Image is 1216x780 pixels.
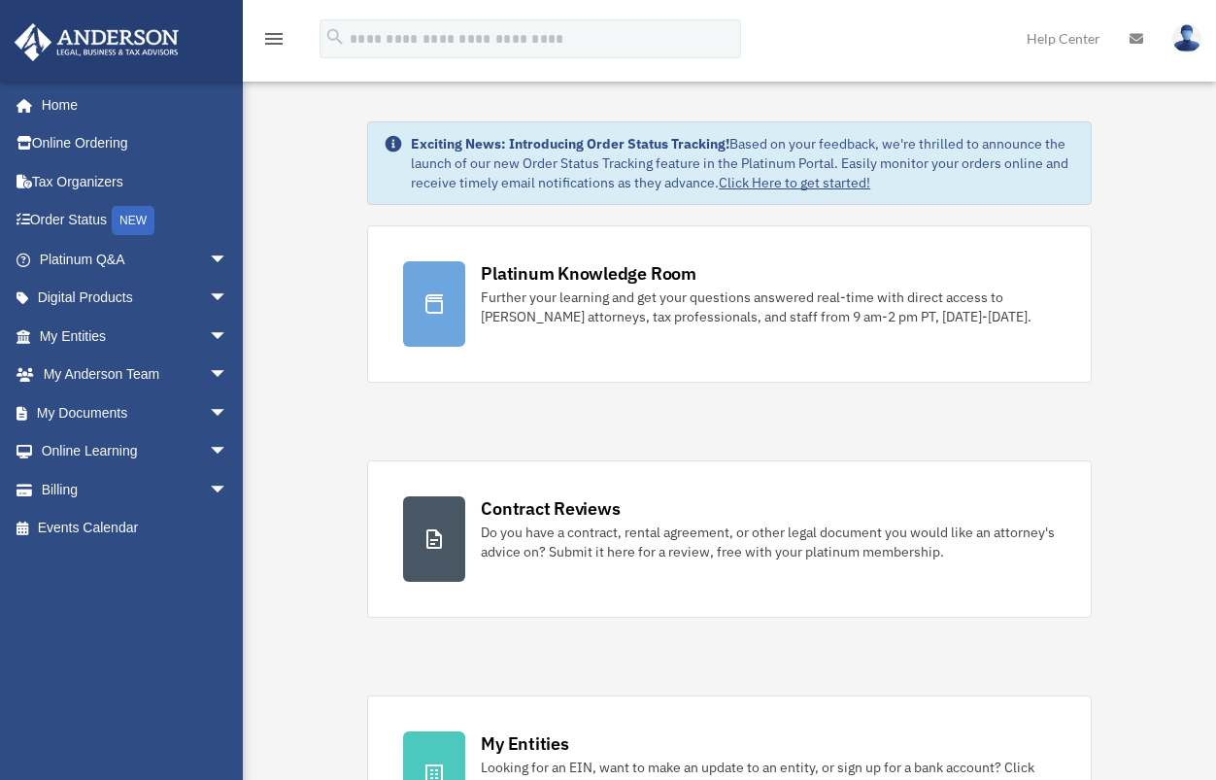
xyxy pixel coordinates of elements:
[14,162,257,201] a: Tax Organizers
[9,23,185,61] img: Anderson Advisors Platinum Portal
[14,317,257,356] a: My Entitiesarrow_drop_down
[209,356,248,395] span: arrow_drop_down
[481,731,568,756] div: My Entities
[411,135,729,153] strong: Exciting News: Introducing Order Status Tracking!
[481,288,1056,326] div: Further your learning and get your questions answered real-time with direct access to [PERSON_NAM...
[14,279,257,318] a: Digital Productsarrow_drop_down
[324,26,346,48] i: search
[1172,24,1201,52] img: User Pic
[209,240,248,280] span: arrow_drop_down
[14,509,257,548] a: Events Calendar
[14,240,257,279] a: Platinum Q&Aarrow_drop_down
[14,470,257,509] a: Billingarrow_drop_down
[14,393,257,432] a: My Documentsarrow_drop_down
[481,523,1056,561] div: Do you have a contract, rental agreement, or other legal document you would like an attorney's ad...
[14,124,257,163] a: Online Ordering
[262,27,286,51] i: menu
[481,496,620,521] div: Contract Reviews
[14,432,257,471] a: Online Learningarrow_drop_down
[209,279,248,319] span: arrow_drop_down
[209,317,248,356] span: arrow_drop_down
[209,432,248,472] span: arrow_drop_down
[367,460,1092,618] a: Contract Reviews Do you have a contract, rental agreement, or other legal document you would like...
[367,225,1092,383] a: Platinum Knowledge Room Further your learning and get your questions answered real-time with dire...
[262,34,286,51] a: menu
[719,174,870,191] a: Click Here to get started!
[14,201,257,241] a: Order StatusNEW
[112,206,154,235] div: NEW
[209,470,248,510] span: arrow_drop_down
[209,393,248,433] span: arrow_drop_down
[14,356,257,394] a: My Anderson Teamarrow_drop_down
[481,261,696,286] div: Platinum Knowledge Room
[411,134,1075,192] div: Based on your feedback, we're thrilled to announce the launch of our new Order Status Tracking fe...
[14,85,248,124] a: Home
